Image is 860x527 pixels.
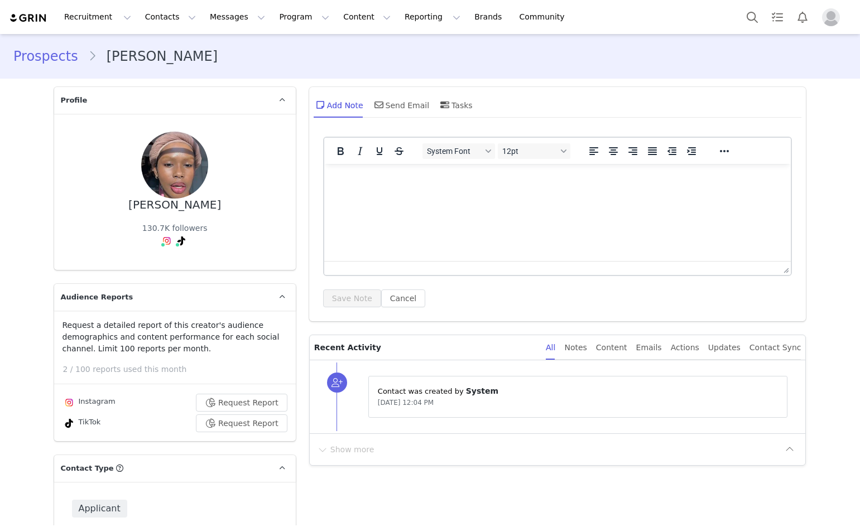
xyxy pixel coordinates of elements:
span: Profile [61,95,88,106]
button: Reporting [398,4,467,30]
span: Applicant [72,500,127,518]
div: Updates [708,335,741,360]
div: Tasks [438,91,473,118]
div: Emails [636,335,662,360]
a: Tasks [765,4,790,30]
button: Request Report [196,394,287,412]
button: Bold [331,143,350,159]
button: Contacts [138,4,203,30]
span: Contact Type [61,463,114,474]
button: Fonts [422,143,495,159]
button: Align center [604,143,623,159]
button: Content [337,4,397,30]
button: Show more [316,441,375,458]
a: Community [513,4,576,30]
button: Strikethrough [390,143,409,159]
button: Profile [815,8,851,26]
img: placeholder-profile.jpg [822,8,840,26]
button: Save Note [323,289,381,307]
button: Justify [643,143,662,159]
button: Font sizes [498,143,570,159]
span: System [466,386,498,395]
span: Audience Reports [61,292,133,303]
button: Italic [350,143,369,159]
button: Cancel [381,289,425,307]
a: Prospects [13,46,88,66]
div: Press the Up and Down arrow keys to resize the editor. [779,262,791,275]
img: aa792627-eec8-4766-8695-ed42eeb357d8.jpg [141,132,208,199]
div: Content [596,335,627,360]
span: System Font [427,147,482,156]
button: Search [740,4,765,30]
button: Align left [584,143,603,159]
p: Recent Activity [314,335,537,360]
p: 2 / 100 reports used this month [63,364,296,375]
button: Request Report [196,414,287,432]
div: TikTok [63,417,101,430]
div: Notes [564,335,587,360]
img: instagram.svg [162,236,171,245]
div: All [546,335,555,360]
button: Program [272,4,336,30]
div: Send Email [372,91,430,118]
p: Request a detailed report of this creator's audience demographics and content performance for eac... [63,320,287,355]
button: Align right [623,143,642,159]
span: 12pt [502,147,557,156]
div: Contact Sync [750,335,801,360]
div: Instagram [63,396,116,409]
button: Decrease indent [662,143,681,159]
img: instagram.svg [65,398,74,407]
div: 130.7K followers [142,223,208,234]
div: Add Note [314,91,363,118]
iframe: Rich Text Area [324,164,791,261]
button: Messages [203,4,272,30]
div: [PERSON_NAME] [128,199,221,211]
button: Recruitment [57,4,138,30]
img: grin logo [9,13,48,23]
button: Notifications [790,4,815,30]
a: Brands [468,4,512,30]
div: Actions [671,335,699,360]
span: [DATE] 12:04 PM [378,399,434,407]
button: Underline [370,143,389,159]
button: Reveal or hide additional toolbar items [715,143,734,159]
p: Contact was created by ⁨ ⁩ [378,385,779,397]
button: Increase indent [682,143,701,159]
